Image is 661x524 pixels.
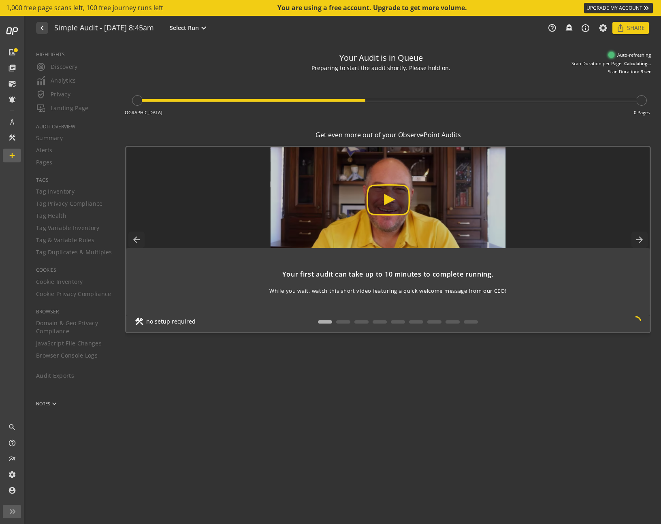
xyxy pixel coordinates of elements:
[8,134,16,142] mat-icon: construction
[8,48,16,56] mat-icon: list_alt
[54,24,154,32] h1: Simple Audit - 08 September 2025 | 8:45am
[112,109,162,116] div: In [GEOGRAPHIC_DATA]
[624,60,651,67] div: Calculating...
[128,232,145,248] mat-icon: arrow_back
[8,80,16,88] mat-icon: mark_email_read
[125,130,651,140] div: Get even more out of your ObservePoint Audits
[50,400,58,408] mat-icon: keyboard_arrow_down
[627,21,645,35] span: Share
[608,52,651,58] div: Auto-refreshing
[8,423,16,431] mat-icon: search
[170,24,199,32] span: Select Run
[134,270,642,279] div: Your first audit can take up to 10 minutes to complete running.
[8,118,16,126] mat-icon: architecture
[134,317,144,326] mat-icon: construction
[269,287,506,295] span: While you wait, watch this short video featuring a quick welcome message from our CEO!
[8,151,16,160] mat-icon: add
[6,3,163,13] span: 1,000 free page scans left, 100 free journey runs left
[631,232,648,248] mat-icon: arrow_forward
[548,23,557,32] mat-icon: help_outline
[642,4,650,12] mat-icon: keyboard_double_arrow_right
[199,23,209,33] mat-icon: expand_more
[311,64,450,72] div: Preparing to start the audit shortly. Please hold on.
[612,22,649,34] button: Share
[634,109,650,116] div: 0 Pages
[168,23,210,33] button: Select Run
[608,68,639,75] div: Scan Duration:
[36,394,58,413] button: NOTES
[8,64,16,72] mat-icon: library_books
[584,3,653,13] a: UPGRADE MY ACCOUNT
[565,23,573,31] mat-icon: add_alert
[8,486,16,494] mat-icon: account_circle
[616,24,625,32] mat-icon: ios_share
[581,23,590,33] mat-icon: info_outline
[8,455,16,463] mat-icon: multiline_chart
[37,23,46,33] mat-icon: navigate_before
[277,3,468,13] div: You are using a free account. Upgrade to get more volume.
[8,439,16,447] mat-icon: help_outline
[134,317,196,326] div: no setup required
[339,52,423,64] div: Your Audit is in Queue
[8,96,16,104] mat-icon: notifications_active
[571,60,623,67] div: Scan Duration per Page:
[641,68,651,75] div: 3 sec
[8,471,16,479] mat-icon: settings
